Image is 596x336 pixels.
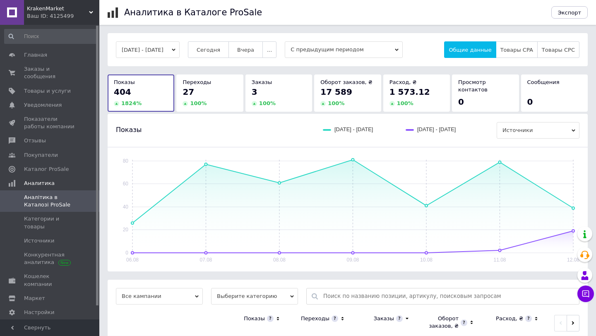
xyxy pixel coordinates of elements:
span: KrakenMarket [27,5,89,12]
span: 404 [114,87,131,97]
span: Категории и товары [24,215,77,230]
text: 09.08 [346,257,359,263]
span: Заказы и сообщения [24,65,77,80]
span: Источники [497,122,579,139]
span: Расход, ₴ [389,79,417,85]
text: 11.08 [493,257,506,263]
div: Ваш ID: 4125499 [27,12,99,20]
text: 80 [123,158,129,164]
button: Общие данные [444,41,496,58]
span: Аналітика в Каталозі ProSale [24,194,77,209]
span: Просмотр контактов [458,79,488,93]
div: Заказы [374,315,394,322]
span: Оборот заказов, ₴ [320,79,372,85]
span: 100 % [328,100,344,106]
span: Сегодня [197,47,220,53]
span: 17 589 [320,87,352,97]
span: Товары CPC [542,47,575,53]
span: Уведомления [24,101,62,109]
span: Главная [24,51,47,59]
div: Оборот заказов, ₴ [425,315,459,330]
button: [DATE] - [DATE] [116,41,180,58]
span: 1 573.12 [389,87,430,97]
button: Товары CPC [537,41,579,58]
span: Показы [116,125,142,134]
span: ... [267,47,272,53]
input: Поиск по названию позиции, артикулу, поисковым запросам [323,288,575,304]
span: Показатели работы компании [24,115,77,130]
span: 100 % [397,100,413,106]
span: 0 [527,97,533,107]
input: Поиск [4,29,98,44]
div: Переходы [301,315,329,322]
text: 60 [123,181,129,187]
span: Переходы [183,79,211,85]
text: 0 [125,250,128,256]
button: Экспорт [551,6,588,19]
span: Каталог ProSale [24,166,69,173]
span: Конкурентная аналитика [24,251,77,266]
span: 0 [458,97,464,107]
span: Общие данные [449,47,491,53]
button: ... [262,41,276,58]
span: Выберите категорию [211,288,298,305]
span: Товары CPA [500,47,533,53]
span: Аналитика [24,180,55,187]
span: Товары и услуги [24,87,71,95]
span: Покупатели [24,151,58,159]
span: Настройки [24,309,54,316]
text: 06.08 [126,257,139,263]
text: 07.08 [199,257,212,263]
button: Вчера [228,41,263,58]
span: Сообщения [527,79,560,85]
span: Показы [114,79,135,85]
button: Товары CPA [496,41,538,58]
span: 100 % [259,100,276,106]
text: 08.08 [273,257,286,263]
span: Кошелек компании [24,273,77,288]
span: 27 [183,87,194,97]
text: 20 [123,227,129,233]
span: 100 % [190,100,207,106]
span: Отзывы [24,137,46,144]
text: 12.08 [567,257,579,263]
div: Расход, ₴ [496,315,523,322]
button: Сегодня [188,41,229,58]
span: 1824 % [121,100,142,106]
text: 40 [123,204,129,210]
button: Чат с покупателем [577,286,594,302]
span: С предыдущим периодом [285,41,403,58]
span: Заказы [252,79,272,85]
h1: Аналитика в Каталоге ProSale [124,7,262,17]
span: Экспорт [558,10,581,16]
span: Источники [24,237,54,245]
text: 10.08 [420,257,433,263]
div: Показы [244,315,265,322]
span: 3 [252,87,257,97]
span: Маркет [24,295,45,302]
span: Все кампании [116,288,203,305]
span: Вчера [237,47,254,53]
